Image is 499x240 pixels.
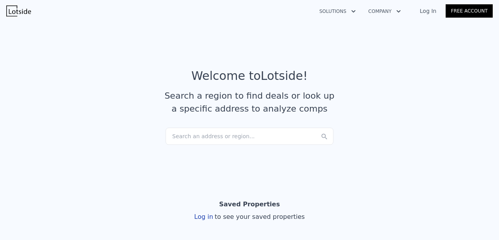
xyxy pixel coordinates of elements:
div: Search a region to find deals or look up a specific address to analyze comps [162,89,337,115]
button: Solutions [313,4,362,18]
div: Search an address or region... [166,128,333,145]
div: Saved Properties [219,197,280,212]
div: Welcome to Lotside ! [191,69,308,83]
span: to see your saved properties [213,213,305,220]
button: Company [362,4,407,18]
a: Free Account [446,4,493,18]
div: Log in [194,212,305,222]
a: Log In [410,7,446,15]
img: Lotside [6,5,31,16]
